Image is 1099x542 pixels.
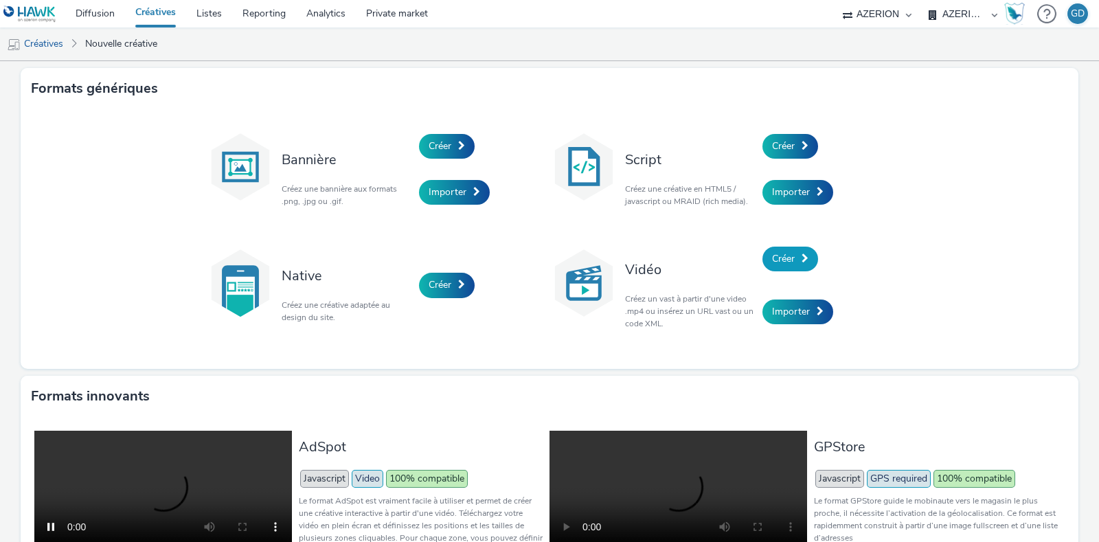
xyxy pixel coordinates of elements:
h3: AdSpot [299,438,543,456]
img: mobile [7,38,21,52]
img: code.svg [549,133,618,201]
h3: Vidéo [625,260,756,279]
img: undefined Logo [3,5,56,23]
p: Créez un vast à partir d'une video .mp4 ou insérez un URL vast ou un code XML. [625,293,756,330]
a: Importer [762,300,833,324]
a: Créer [419,273,475,297]
h3: GPStore [814,438,1058,456]
span: Créer [772,139,795,153]
a: Créer [762,134,818,159]
span: 100% compatible [386,470,468,488]
h3: Formats innovants [31,386,150,407]
span: Javascript [815,470,864,488]
img: Hawk Academy [1004,3,1025,25]
img: banner.svg [206,133,275,201]
a: Nouvelle créative [78,27,164,60]
img: video.svg [549,249,618,317]
span: Créer [429,278,451,291]
div: GD [1071,3,1085,24]
span: Créer [429,139,451,153]
span: 100% compatible [933,470,1015,488]
a: Créer [419,134,475,159]
span: Importer [429,185,466,199]
span: Importer [772,305,810,318]
span: Javascript [300,470,349,488]
h3: Script [625,150,756,169]
span: Video [352,470,383,488]
span: GPS required [867,470,931,488]
span: Créer [772,252,795,265]
p: Créez une bannière aux formats .png, .jpg ou .gif. [282,183,412,207]
a: Hawk Academy [1004,3,1030,25]
a: Importer [762,180,833,205]
a: Importer [419,180,490,205]
p: Créez une créative en HTML5 / javascript ou MRAID (rich media). [625,183,756,207]
h3: Native [282,267,412,285]
img: native.svg [206,249,275,317]
p: Créez une créative adaptée au design du site. [282,299,412,324]
h3: Bannière [282,150,412,169]
h3: Formats génériques [31,78,158,99]
span: Importer [772,185,810,199]
a: Créer [762,247,818,271]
